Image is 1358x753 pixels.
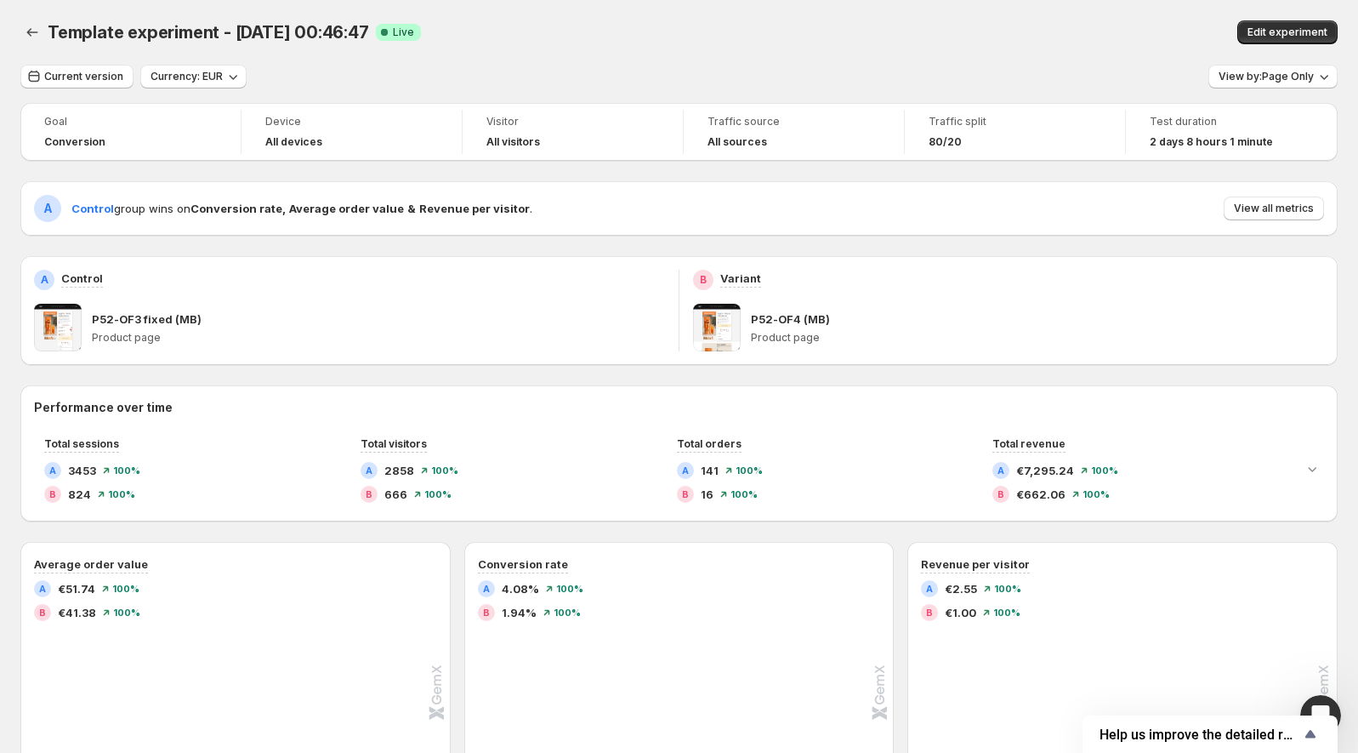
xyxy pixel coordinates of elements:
span: 100 % [993,608,1020,618]
h3: Conversion rate [478,556,568,573]
span: 100 % [736,465,763,476]
h2: B [997,489,1004,499]
div: Both pages A and B should have different products. [75,385,313,418]
h2: B [926,608,933,618]
button: View by:Page Only [1208,65,1338,88]
button: Emoji picker [26,557,40,571]
div: [DATE] [14,218,327,241]
span: 2858 [384,462,414,479]
span: 4.08% [502,580,539,597]
h2: A [44,200,52,217]
span: Current version [44,70,123,83]
button: Expand chart [1300,457,1324,481]
span: 3453 [68,462,96,479]
span: €2.55 [945,580,977,597]
a: DeviceAll devices [265,113,438,151]
p: Product page [751,331,1324,345]
span: €1.00 [945,604,976,621]
span: 100 % [424,489,452,499]
button: Gif picker [54,557,67,571]
span: 100 % [1082,489,1110,499]
strong: Revenue per visitor [419,202,530,215]
span: Visitor [486,115,659,128]
span: 100 % [1091,465,1118,476]
strong: Average order value [289,202,404,215]
div: The bundle in version B should have: 34.90€, 99€, 169€ as the options. What is th problem? [75,326,313,376]
p: Control [61,270,103,287]
h4: All sources [707,135,767,149]
h2: B [39,608,46,618]
span: Live [393,26,414,39]
span: Total sessions [44,437,119,450]
span: €41.38 [58,604,96,621]
span: Device [265,115,438,128]
p: Variant [720,270,761,287]
a: VisitorAll visitors [486,113,659,151]
span: Control [71,202,114,215]
h2: B [700,273,707,287]
span: 100 % [113,608,140,618]
div: Close [298,7,329,37]
h2: A [41,273,48,287]
h2: B [483,608,490,618]
strong: & [407,202,416,215]
div: The current ab Test Isn’t working. The version B has two orders of 59.90€. But that shouldn’t be ... [61,241,327,471]
span: Help us improve the detailed report for A/B campaigns [1099,727,1300,743]
h1: [PERSON_NAME] [82,9,193,21]
h2: A [366,465,372,476]
img: P52-OF3 fixed (MB) [34,304,82,351]
a: GoalConversion [44,113,217,151]
span: group wins on . [71,202,532,215]
h4: All visitors [486,135,540,149]
button: Back [20,20,44,44]
span: 666 [384,486,407,503]
button: Current version [20,65,134,88]
button: Edit experiment [1237,20,1338,44]
a: Traffic sourceAll sources [707,113,880,151]
span: 80/20 [929,135,962,149]
button: Send a message… [292,550,319,578]
h3: Average order value [34,556,148,573]
div: You’ll get replies here and in your email: ✉️ [27,494,265,561]
h2: A [483,584,490,594]
a: Traffic split80/20 [929,113,1101,151]
strong: Conversion rate [190,202,282,215]
span: 100 % [113,465,140,476]
h2: A [926,584,933,594]
span: 100 % [554,608,581,618]
span: 824 [68,486,91,503]
h2: A [39,584,46,594]
span: 100 % [108,489,135,499]
div: Page A should sell Nivaya Flow and B NivayaFlow (no space) [75,426,313,459]
h2: A [682,465,689,476]
h2: Performance over time [34,399,1324,416]
div: Handy tips: Sharing your issue screenshots and page links helps us troubleshoot your issue faster [52,138,309,186]
span: 100 % [556,584,583,594]
span: View all metrics [1234,202,1314,215]
button: go back [11,7,43,39]
span: View by: Page Only [1219,70,1314,83]
span: 2 days 8 hours 1 minute [1150,135,1273,149]
span: Conversion [44,135,105,149]
span: Total visitors [361,437,427,450]
p: Active [82,21,116,38]
span: 100 % [431,465,458,476]
span: 100 % [730,489,758,499]
span: Currency: EUR [151,70,223,83]
h2: A [997,465,1004,476]
h2: B [682,489,689,499]
h2: B [366,489,372,499]
span: €662.06 [1016,486,1065,503]
img: Profile image for Antony [48,9,76,37]
span: 100 % [112,584,139,594]
img: P52-OF4 (MB) [693,304,741,351]
textarea: Message… [14,522,326,550]
span: 100 % [994,584,1021,594]
button: Home [266,7,298,39]
button: Show survey - Help us improve the detailed report for A/B campaigns [1099,724,1321,744]
h3: Revenue per visitor [921,556,1030,573]
span: Test duration [1150,115,1314,128]
span: Goal [44,115,217,128]
span: €51.74 [58,580,95,597]
p: Product page [92,331,665,345]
